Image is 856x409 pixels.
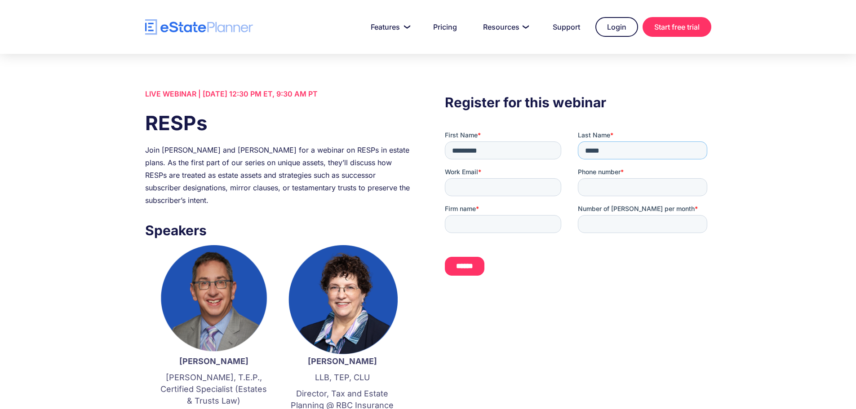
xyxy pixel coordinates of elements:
iframe: Form 0 [445,131,711,291]
strong: [PERSON_NAME] [308,356,377,366]
a: Start free trial [643,17,711,37]
div: LIVE WEBINAR | [DATE] 12:30 PM ET, 9:30 AM PT [145,88,411,100]
a: Features [360,18,418,36]
a: Support [542,18,591,36]
a: Login [595,17,638,37]
a: Pricing [422,18,468,36]
p: LLB, TEP, CLU [287,372,398,383]
strong: [PERSON_NAME] [179,356,248,366]
a: home [145,19,253,35]
h1: RESPs [145,109,411,137]
p: [PERSON_NAME], T.E.P., Certified Specialist (Estates & Trusts Law) [159,372,269,407]
h3: Speakers [145,220,411,241]
a: Resources [472,18,537,36]
h3: Register for this webinar [445,92,711,113]
div: Join [PERSON_NAME] and [PERSON_NAME] for a webinar on RESPs in estate plans. As the first part of... [145,144,411,207]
